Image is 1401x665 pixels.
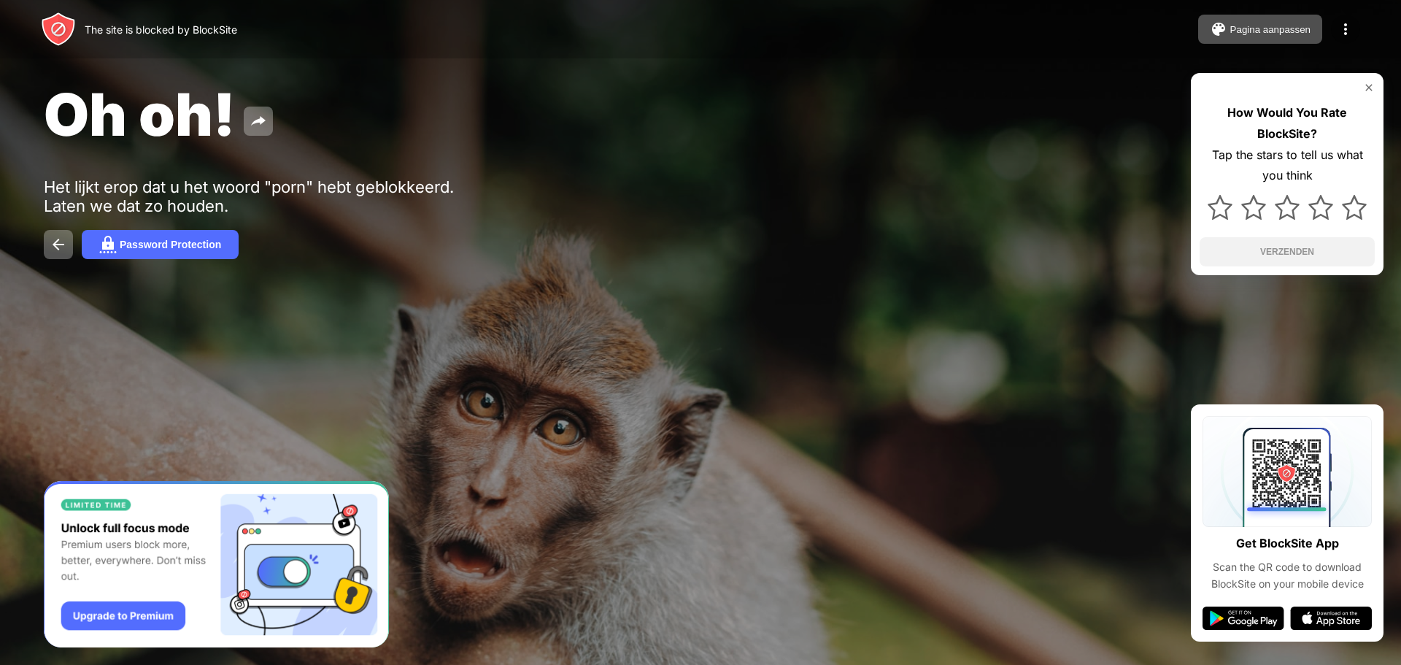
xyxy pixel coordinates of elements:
div: Scan the QR code to download BlockSite on your mobile device [1203,559,1372,592]
img: google-play.svg [1203,607,1284,630]
img: menu-icon.svg [1337,20,1354,38]
button: VERZENDEN [1200,237,1375,266]
img: share.svg [250,112,267,130]
button: Password Protection [82,230,239,259]
div: How Would You Rate BlockSite? [1200,102,1375,145]
img: app-store.svg [1290,607,1372,630]
div: The site is blocked by BlockSite [85,23,237,36]
button: Pagina aanpassen [1198,15,1322,44]
img: star.svg [1275,195,1300,220]
div: Tap the stars to tell us what you think [1200,145,1375,187]
div: Het lijkt erop dat u het woord "porn" hebt geblokkeerd. Laten we dat zo houden. [44,177,495,215]
span: Oh oh! [44,79,235,150]
img: pallet.svg [1210,20,1227,38]
div: Password Protection [120,239,221,250]
iframe: Banner [44,481,389,648]
img: star.svg [1342,195,1367,220]
div: Pagina aanpassen [1230,24,1311,35]
img: star.svg [1208,195,1232,220]
img: star.svg [1308,195,1333,220]
img: back.svg [50,236,67,253]
img: star.svg [1241,195,1266,220]
img: qrcode.svg [1203,416,1372,527]
img: password.svg [99,236,117,253]
img: rate-us-close.svg [1363,82,1375,93]
div: Get BlockSite App [1236,533,1339,554]
img: header-logo.svg [41,12,76,47]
